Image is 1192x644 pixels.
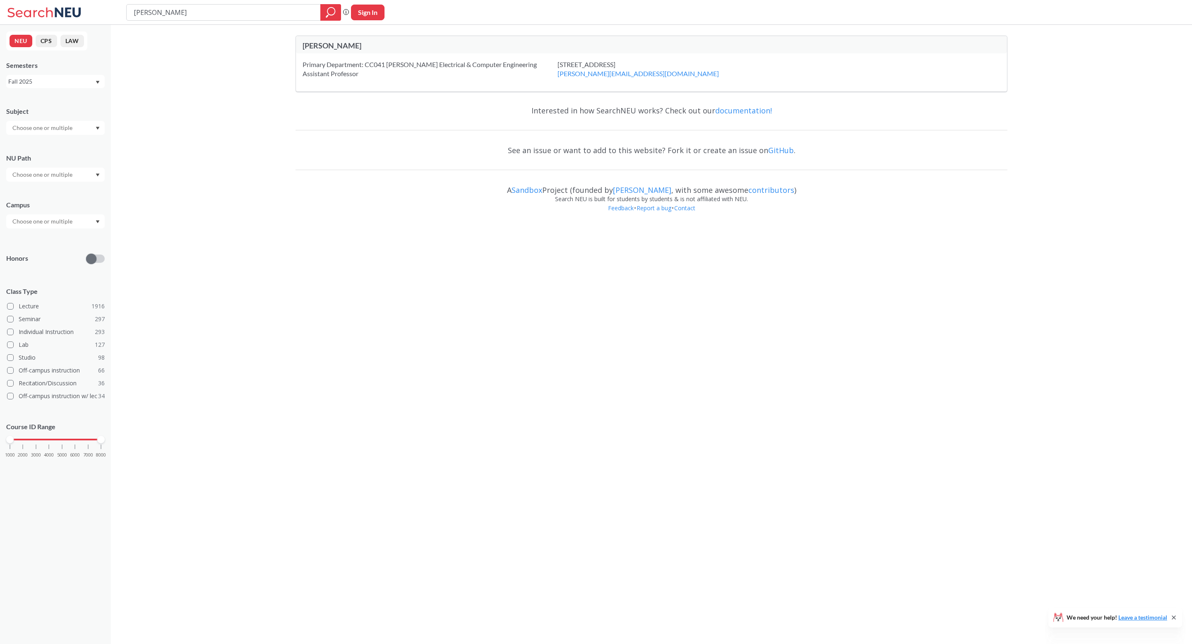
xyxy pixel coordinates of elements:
[6,61,105,70] div: Semesters
[7,314,105,324] label: Seminar
[18,453,28,457] span: 2000
[303,60,558,78] div: Primary Department: CC041 [PERSON_NAME] Electrical & Computer Engineering Assistant Professor
[91,302,105,311] span: 1916
[512,185,542,195] a: Sandbox
[296,99,1007,123] div: Interested in how SearchNEU works? Check out our
[98,379,105,388] span: 36
[7,352,105,363] label: Studio
[95,340,105,349] span: 127
[6,121,105,135] div: Dropdown arrow
[6,422,105,432] p: Course ID Range
[296,138,1007,162] div: See an issue or want to add to this website? Fork it or create an issue on .
[6,254,28,263] p: Honors
[296,204,1007,225] div: • •
[95,327,105,336] span: 293
[558,60,740,78] div: [STREET_ADDRESS]
[96,81,100,84] svg: Dropdown arrow
[6,214,105,228] div: Dropdown arrow
[7,339,105,350] label: Lab
[6,200,105,209] div: Campus
[296,178,1007,195] div: A Project (founded by , with some awesome )
[133,5,315,19] input: Class, professor, course number, "phrase"
[6,75,105,88] div: Fall 2025Dropdown arrow
[83,453,93,457] span: 7000
[296,195,1007,204] div: Search NEU is built for students by students & is not affiliated with NEU.
[320,4,341,21] div: magnifying glass
[98,366,105,375] span: 66
[7,301,105,312] label: Lecture
[95,315,105,324] span: 297
[7,365,105,376] label: Off-campus instruction
[1118,614,1167,621] a: Leave a testimonial
[96,173,100,177] svg: Dropdown arrow
[6,107,105,116] div: Subject
[96,220,100,223] svg: Dropdown arrow
[70,453,80,457] span: 6000
[6,287,105,296] span: Class Type
[96,453,106,457] span: 8000
[613,185,671,195] a: [PERSON_NAME]
[8,216,78,226] input: Choose one or multiple
[44,453,54,457] span: 4000
[303,41,651,50] div: [PERSON_NAME]
[7,391,105,401] label: Off-campus instruction w/ lec
[1067,615,1167,620] span: We need your help!
[8,77,95,86] div: Fall 2025
[8,170,78,180] input: Choose one or multiple
[31,453,41,457] span: 3000
[7,327,105,337] label: Individual Instruction
[351,5,385,20] button: Sign In
[768,145,794,155] a: GitHub
[5,453,15,457] span: 1000
[608,204,634,212] a: Feedback
[10,35,32,47] button: NEU
[326,7,336,18] svg: magnifying glass
[60,35,84,47] button: LAW
[8,123,78,133] input: Choose one or multiple
[6,168,105,182] div: Dropdown arrow
[36,35,57,47] button: CPS
[57,453,67,457] span: 5000
[715,106,772,115] a: documentation!
[6,154,105,163] div: NU Path
[636,204,672,212] a: Report a bug
[7,378,105,389] label: Recitation/Discussion
[98,392,105,401] span: 34
[558,70,719,77] a: [PERSON_NAME][EMAIL_ADDRESS][DOMAIN_NAME]
[98,353,105,362] span: 98
[748,185,794,195] a: contributors
[674,204,696,212] a: Contact
[96,127,100,130] svg: Dropdown arrow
